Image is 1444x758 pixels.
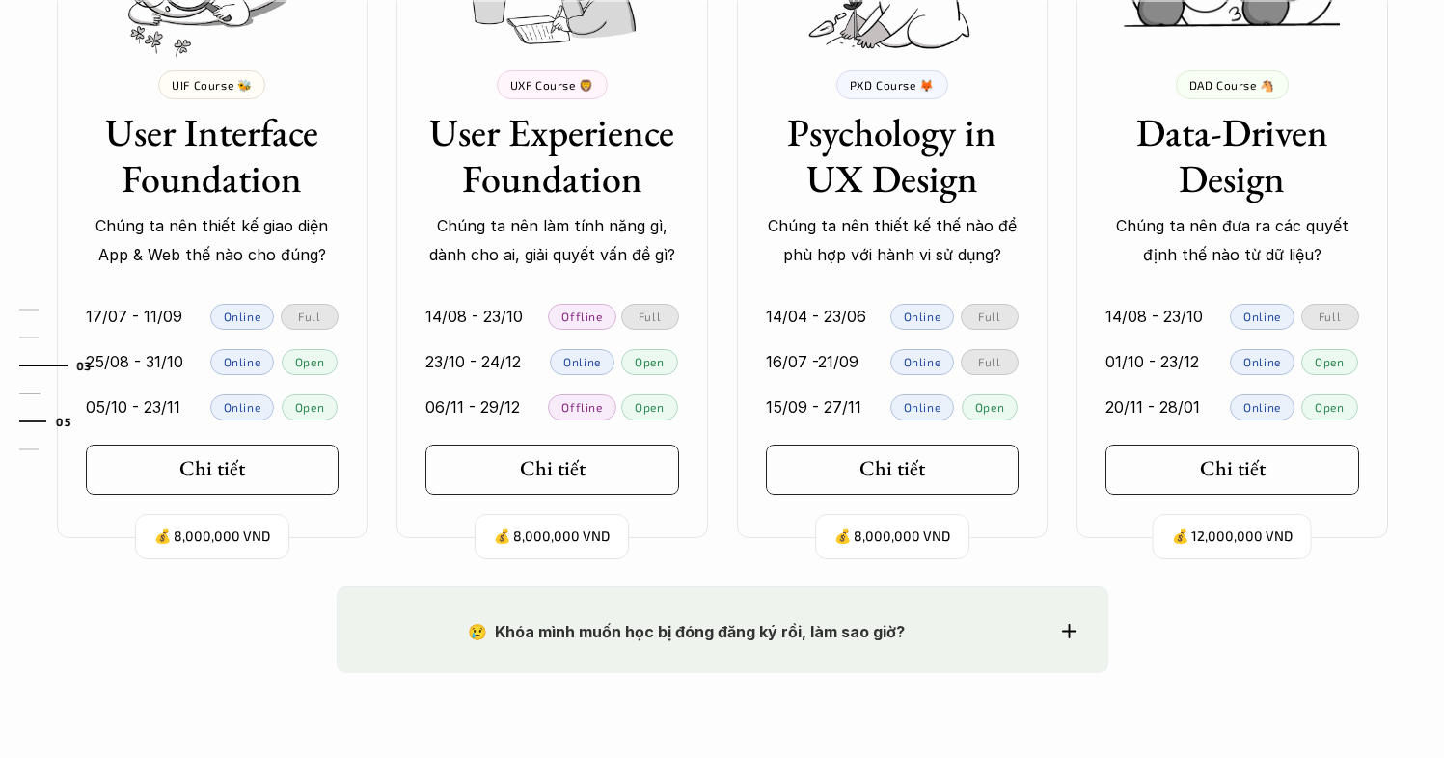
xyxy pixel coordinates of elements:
strong: 😢 Khóa mình muốn học bị đóng đăng ký rồi, làm sao giờ? [468,622,905,641]
h3: Data-Driven Design [1105,109,1359,202]
p: 💰 8,000,000 VND [494,524,610,550]
p: 01/10 - 23/12 [1105,347,1199,376]
p: Chúng ta nên đưa ra các quyết định thế nào từ dữ liệu? [1105,211,1359,270]
p: Open [1315,355,1344,368]
a: 05 [19,410,111,433]
p: Offline [561,310,602,323]
p: Full [978,310,1000,323]
h3: Psychology in UX Design [766,109,1020,202]
a: Chi tiết [766,445,1020,495]
p: Online [1243,355,1281,368]
p: Chúng ta nên thiết kế thế nào để phù hợp với hành vi sử dụng? [766,211,1020,270]
p: 16/07 -21/09 [766,347,858,376]
p: Online [563,355,601,368]
p: DAD Course 🐴 [1189,78,1275,92]
p: Full [1319,310,1341,323]
p: 14/04 - 23/06 [766,302,866,331]
a: 03 [19,354,111,377]
a: Chi tiết [1105,445,1359,495]
h3: User Interface Foundation [86,109,340,202]
p: Online [224,355,261,368]
p: Online [1243,310,1281,323]
p: Open [975,400,1004,414]
p: Full [978,355,1000,368]
strong: 03 [76,358,92,371]
p: 💰 8,000,000 VND [154,524,270,550]
p: UXF Course 🦁 [510,78,594,92]
h5: Chi tiết [520,456,586,481]
a: Chi tiết [425,445,679,495]
h5: Chi tiết [859,456,925,481]
p: 💰 8,000,000 VND [834,524,950,550]
p: Open [295,355,324,368]
p: 14/08 - 23/10 [1105,302,1203,331]
h3: User Experience Foundation [425,109,679,202]
p: Open [295,400,324,414]
p: Online [224,400,261,414]
h5: Chi tiết [1200,456,1266,481]
p: Chúng ta nên thiết kế giao diện App & Web thế nào cho đúng? [86,211,340,270]
p: Open [635,400,664,414]
a: Chi tiết [86,445,340,495]
p: Chúng ta nên làm tính năng gì, dành cho ai, giải quyết vấn đề gì? [425,211,679,270]
p: Online [904,355,941,368]
p: PXD Course 🦊 [850,78,935,92]
p: Online [224,310,261,323]
p: Online [904,400,941,414]
p: Offline [561,400,602,414]
p: Online [904,310,941,323]
p: 23/10 - 24/12 [425,347,521,376]
p: Open [1315,400,1344,414]
p: 20/11 - 28/01 [1105,393,1200,421]
p: Full [298,310,320,323]
p: 06/11 - 29/12 [425,393,520,421]
p: Full [639,310,661,323]
h5: Chi tiết [179,456,245,481]
p: 15/09 - 27/11 [766,393,861,421]
p: 14/08 - 23/10 [425,302,523,331]
p: Online [1243,400,1281,414]
p: 💰 12,000,000 VND [1172,524,1293,550]
p: Open [635,355,664,368]
strong: 05 [56,414,71,427]
p: UIF Course 🐝 [172,78,252,92]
